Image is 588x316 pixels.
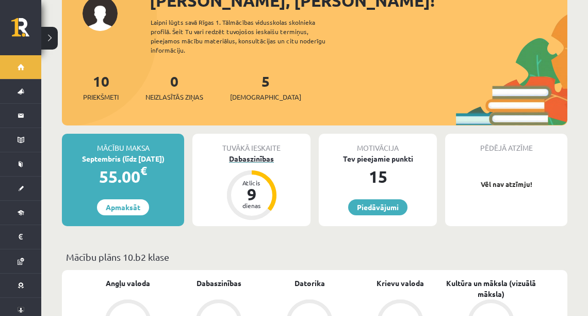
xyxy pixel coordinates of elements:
[319,134,437,153] div: Motivācija
[62,164,184,189] div: 55.00
[230,92,301,102] span: [DEMOGRAPHIC_DATA]
[140,163,147,178] span: €
[348,199,407,215] a: Piedāvājumi
[83,72,119,102] a: 10Priekšmeti
[197,278,241,289] a: Dabaszinības
[192,153,311,222] a: Dabaszinības Atlicis 9 dienas
[236,186,267,202] div: 9
[151,18,344,55] div: Laipni lūgts savā Rīgas 1. Tālmācības vidusskolas skolnieka profilā. Šeit Tu vari redzēt tuvojošo...
[445,134,567,153] div: Pēdējā atzīme
[236,202,267,209] div: dienas
[66,250,563,264] p: Mācību plāns 10.b2 klase
[145,72,203,102] a: 0Neizlasītās ziņas
[295,278,325,289] a: Datorika
[319,153,437,164] div: Tev pieejamie punkti
[145,92,203,102] span: Neizlasītās ziņas
[97,199,149,215] a: Apmaksāt
[319,164,437,189] div: 15
[192,153,311,164] div: Dabaszinības
[446,278,536,299] a: Kultūra un māksla (vizuālā māksla)
[62,134,184,153] div: Mācību maksa
[83,92,119,102] span: Priekšmeti
[230,72,301,102] a: 5[DEMOGRAPHIC_DATA]
[106,278,150,289] a: Angļu valoda
[62,153,184,164] div: Septembris (līdz [DATE])
[236,180,267,186] div: Atlicis
[192,134,311,153] div: Tuvākā ieskaite
[377,278,424,289] a: Krievu valoda
[11,18,41,44] a: Rīgas 1. Tālmācības vidusskola
[450,179,562,189] p: Vēl nav atzīmju!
